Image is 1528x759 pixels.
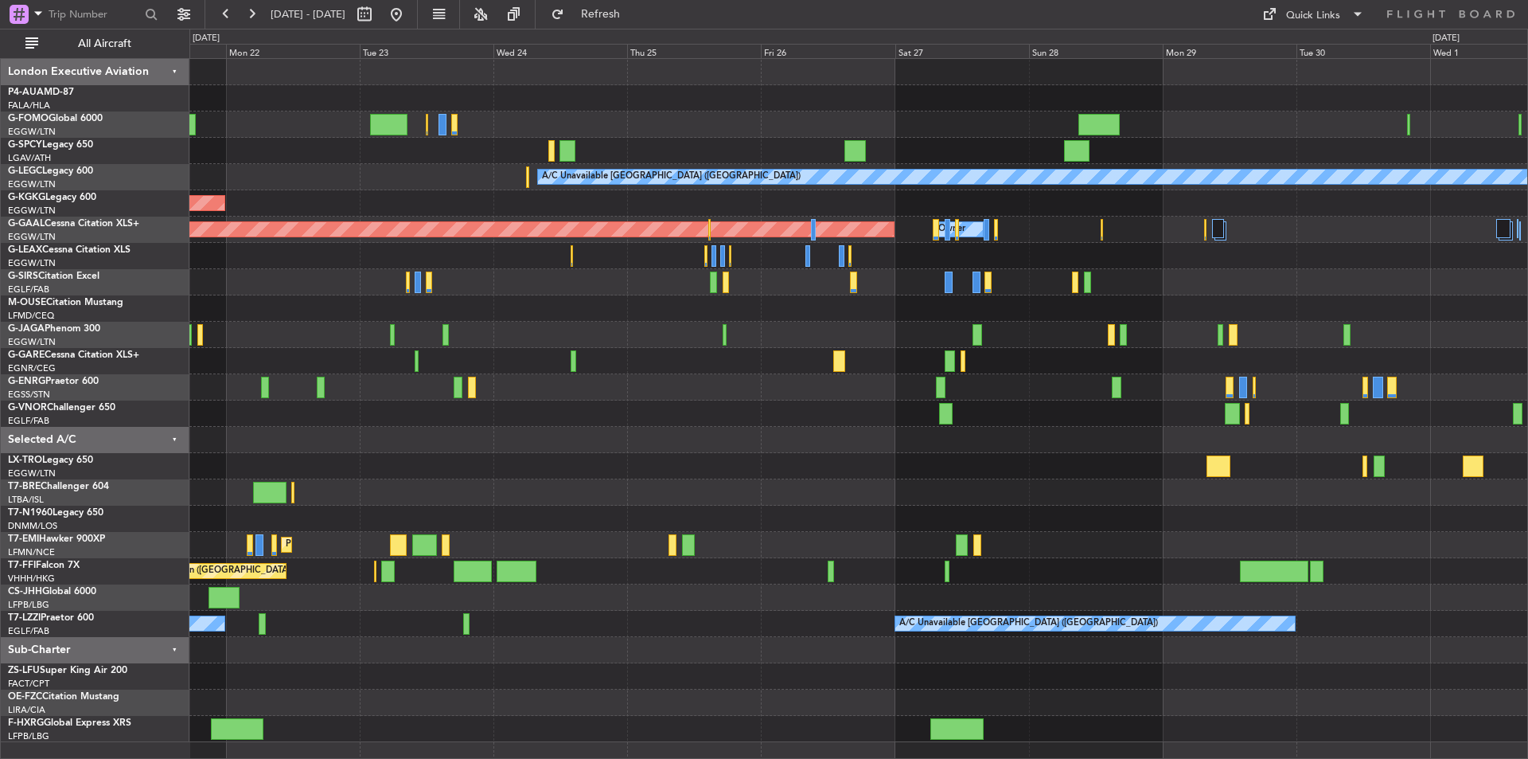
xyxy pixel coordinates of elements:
[41,38,168,49] span: All Aircraft
[544,2,639,27] button: Refresh
[8,298,123,307] a: M-OUSECitation Mustang
[8,114,103,123] a: G-FOMOGlobal 6000
[8,377,99,386] a: G-ENRGPraetor 600
[8,324,100,334] a: G-JAGAPhenom 300
[567,9,634,20] span: Refresh
[226,44,360,58] div: Mon 22
[8,508,103,518] a: T7-N1960Legacy 650
[8,718,44,728] span: F-HXRG
[895,44,1029,58] div: Sat 27
[8,389,50,401] a: EGSS/STN
[49,2,140,26] input: Trip Number
[8,336,56,348] a: EGGW/LTN
[938,217,965,241] div: Owner
[8,257,56,269] a: EGGW/LTN
[8,272,38,281] span: G-SIRS
[8,219,139,229] a: G-GAALCessna Citation XLS+
[8,205,56,217] a: EGGW/LTN
[8,666,127,675] a: ZS-LFUSuper King Air 200
[8,482,109,491] a: T7-BREChallenger 604
[761,44,895,58] div: Fri 26
[8,324,45,334] span: G-JAGA
[1029,44,1163,58] div: Sun 28
[1254,2,1372,27] button: Quick Links
[8,415,49,427] a: EGLF/FAB
[8,508,53,518] span: T7-N1960
[8,362,56,374] a: EGNR/CEG
[1296,44,1430,58] div: Tue 30
[8,456,42,465] span: LX-TRO
[8,561,80,570] a: T7-FFIFalcon 7X
[8,310,54,322] a: LFMD/CEQ
[8,193,45,202] span: G-KGKG
[8,377,45,386] span: G-ENRG
[193,32,220,45] div: [DATE]
[8,482,41,491] span: T7-BRE
[8,152,51,164] a: LGAV/ATH
[493,44,627,58] div: Wed 24
[8,587,42,597] span: CS-JHH
[8,88,74,97] a: P4-AUAMD-87
[8,730,49,742] a: LFPB/LBG
[8,718,131,728] a: F-HXRGGlobal Express XRS
[1286,8,1340,24] div: Quick Links
[8,231,56,243] a: EGGW/LTN
[8,219,45,229] span: G-GAAL
[8,546,55,558] a: LFMN/NCE
[8,284,49,295] a: EGLF/FAB
[8,456,93,465] a: LX-TROLegacy 650
[8,126,56,138] a: EGGW/LTN
[542,165,801,189] div: A/C Unavailable [GEOGRAPHIC_DATA] ([GEOGRAPHIC_DATA])
[8,625,49,637] a: EGLF/FAB
[8,613,94,623] a: T7-LZZIPraetor 600
[18,31,173,57] button: All Aircraft
[8,587,96,597] a: CS-JHHGlobal 6000
[8,245,42,255] span: G-LEAX
[8,678,49,690] a: FACT/CPT
[1432,32,1460,45] div: [DATE]
[8,666,40,675] span: ZS-LFU
[8,520,57,532] a: DNMM/LOS
[8,704,45,716] a: LIRA/CIA
[8,692,119,702] a: OE-FZCCitation Mustang
[899,612,1158,636] div: A/C Unavailable [GEOGRAPHIC_DATA] ([GEOGRAPHIC_DATA])
[8,272,99,281] a: G-SIRSCitation Excel
[8,599,49,611] a: LFPB/LBG
[8,403,115,413] a: G-VNORChallenger 650
[8,166,42,176] span: G-LEGC
[8,613,41,623] span: T7-LZZI
[8,494,44,506] a: LTBA/ISL
[360,44,493,58] div: Tue 23
[8,166,93,176] a: G-LEGCLegacy 600
[8,573,55,585] a: VHHH/HKG
[8,468,56,479] a: EGGW/LTN
[107,559,293,583] div: Planned Maint Tianjin ([GEOGRAPHIC_DATA])
[8,534,105,544] a: T7-EMIHawker 900XP
[8,298,46,307] span: M-OUSE
[8,534,39,544] span: T7-EMI
[8,350,139,360] a: G-GARECessna Citation XLS+
[8,193,96,202] a: G-KGKGLegacy 600
[286,533,438,557] div: Planned Maint [GEOGRAPHIC_DATA]
[8,350,45,360] span: G-GARE
[1163,44,1296,58] div: Mon 29
[8,140,93,150] a: G-SPCYLegacy 650
[8,88,44,97] span: P4-AUA
[8,692,42,702] span: OE-FZC
[8,403,47,413] span: G-VNOR
[8,561,36,570] span: T7-FFI
[627,44,761,58] div: Thu 25
[8,140,42,150] span: G-SPCY
[8,100,50,112] a: FALA/HLA
[271,7,345,22] span: [DATE] - [DATE]
[8,245,131,255] a: G-LEAXCessna Citation XLS
[8,178,56,190] a: EGGW/LTN
[8,114,49,123] span: G-FOMO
